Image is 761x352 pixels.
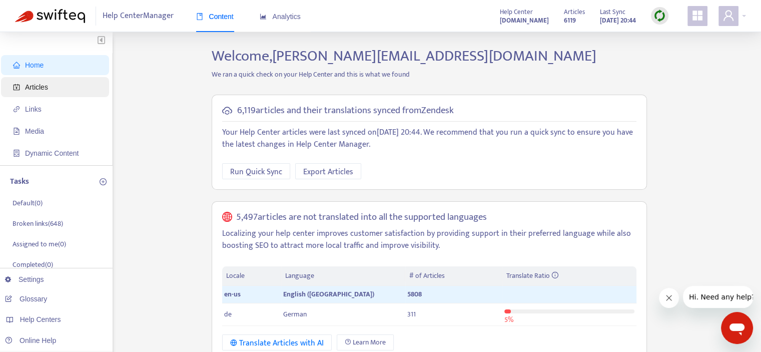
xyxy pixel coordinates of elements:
[13,239,66,249] p: Assigned to me ( 0 )
[5,336,56,344] a: Online Help
[13,84,20,91] span: account-book
[222,127,636,151] p: Your Help Center articles were last synced on [DATE] 20:44 . We recommend that you run a quick sy...
[222,334,332,350] button: Translate Articles with AI
[13,150,20,157] span: container
[25,61,44,69] span: Home
[100,178,107,185] span: plus-circle
[13,198,43,208] p: Default ( 0 )
[15,9,85,23] img: Swifteq
[25,149,79,157] span: Dynamic Content
[721,312,753,344] iframe: Button to launch messaging window
[5,275,44,283] a: Settings
[500,15,549,26] a: [DOMAIN_NAME]
[222,212,232,223] span: global
[260,13,267,20] span: area-chart
[691,10,703,22] span: appstore
[236,212,487,223] h5: 5,497 articles are not translated into all the supported languages
[222,266,281,286] th: Locale
[10,176,29,188] p: Tasks
[5,295,47,303] a: Glossary
[25,83,48,91] span: Articles
[506,270,632,281] div: Translate Ratio
[260,13,301,21] span: Analytics
[653,10,666,22] img: sync.dc5367851b00ba804db3.png
[103,7,174,26] span: Help Center Manager
[222,106,232,116] span: cloud-sync
[13,218,63,229] p: Broken links ( 648 )
[224,308,232,320] span: de
[222,228,636,252] p: Localizing your help center improves customer satisfaction by providing support in their preferre...
[196,13,234,21] span: Content
[407,288,422,300] span: 5808
[405,266,502,286] th: # of Articles
[564,7,585,18] span: Articles
[295,163,361,179] button: Export Articles
[353,337,386,348] span: Learn More
[303,166,353,178] span: Export Articles
[13,128,20,135] span: file-image
[13,62,20,69] span: home
[6,7,72,15] span: Hi. Need any help?
[722,10,734,22] span: user
[237,105,454,117] h5: 6,119 articles and their translations synced from Zendesk
[500,7,533,18] span: Help Center
[283,308,307,320] span: German
[13,259,53,270] p: Completed ( 0 )
[196,13,203,20] span: book
[600,15,636,26] strong: [DATE] 20:44
[230,337,324,349] div: Translate Articles with AI
[13,106,20,113] span: link
[337,334,394,350] a: Learn More
[683,286,753,308] iframe: Message from company
[281,266,405,286] th: Language
[204,69,654,80] p: We ran a quick check on your Help Center and this is what we found
[212,44,596,69] span: Welcome, [PERSON_NAME][EMAIL_ADDRESS][DOMAIN_NAME]
[659,288,679,308] iframe: Close message
[25,127,44,135] span: Media
[504,314,513,325] span: 5 %
[407,308,416,320] span: 311
[224,288,241,300] span: en-us
[230,166,282,178] span: Run Quick Sync
[25,105,42,113] span: Links
[564,15,576,26] strong: 6119
[600,7,625,18] span: Last Sync
[283,288,374,300] span: English ([GEOGRAPHIC_DATA])
[20,315,61,323] span: Help Centers
[222,163,290,179] button: Run Quick Sync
